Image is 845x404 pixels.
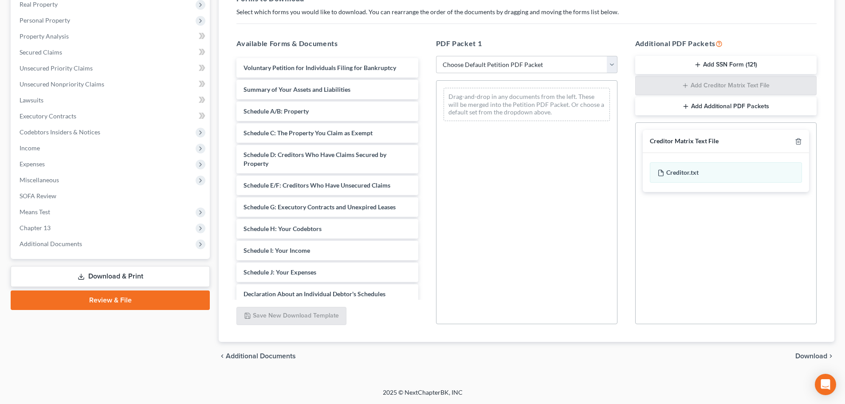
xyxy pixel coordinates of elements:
span: Lawsuits [20,96,43,104]
span: Download [795,353,827,360]
span: Voluntary Petition for Individuals Filing for Bankruptcy [244,64,396,71]
span: Chapter 13 [20,224,51,231]
h5: Available Forms & Documents [236,38,418,49]
span: Unsecured Priority Claims [20,64,93,72]
span: SOFA Review [20,192,56,200]
i: chevron_left [219,353,226,360]
a: Unsecured Priority Claims [12,60,210,76]
span: Real Property [20,0,58,8]
span: Secured Claims [20,48,62,56]
h5: Additional PDF Packets [635,38,817,49]
a: SOFA Review [12,188,210,204]
a: chevron_left Additional Documents [219,353,296,360]
span: Declaration About an Individual Debtor's Schedules [244,290,385,298]
a: Property Analysis [12,28,210,44]
span: Schedule C: The Property You Claim as Exempt [244,129,373,137]
span: Unsecured Nonpriority Claims [20,80,104,88]
a: Lawsuits [12,92,210,108]
span: Schedule H: Your Codebtors [244,225,322,232]
a: Executory Contracts [12,108,210,124]
span: Summary of Your Assets and Liabilities [244,86,350,93]
a: Review & File [11,290,210,310]
span: Means Test [20,208,50,216]
span: Executory Contracts [20,112,76,120]
span: Miscellaneous [20,176,59,184]
span: Schedule E/F: Creditors Who Have Unsecured Claims [244,181,390,189]
span: Personal Property [20,16,70,24]
span: Additional Documents [20,240,82,247]
button: Download chevron_right [795,353,834,360]
div: 2025 © NextChapterBK, INC [170,388,676,404]
span: Schedule I: Your Income [244,247,310,254]
span: Schedule D: Creditors Who Have Claims Secured by Property [244,151,386,167]
a: Download & Print [11,266,210,287]
div: Creditor.txt [650,162,802,183]
a: Unsecured Nonpriority Claims [12,76,210,92]
span: Schedule A/B: Property [244,107,309,115]
span: Expenses [20,160,45,168]
span: Schedule G: Executory Contracts and Unexpired Leases [244,203,396,211]
button: Add Creditor Matrix Text File [635,76,817,95]
h5: PDF Packet 1 [436,38,617,49]
span: Codebtors Insiders & Notices [20,128,100,136]
span: Schedule J: Your Expenses [244,268,316,276]
button: Save New Download Template [236,307,346,326]
div: Drag-and-drop in any documents from the left. These will be merged into the Petition PDF Packet. ... [444,88,610,121]
button: Add SSN Form (121) [635,56,817,75]
span: Additional Documents [226,353,296,360]
span: Property Analysis [20,32,69,40]
i: chevron_right [827,353,834,360]
p: Select which forms you would like to download. You can rearrange the order of the documents by dr... [236,8,817,16]
div: Open Intercom Messenger [815,374,836,395]
span: Income [20,144,40,152]
div: Creditor Matrix Text File [650,137,719,145]
a: Secured Claims [12,44,210,60]
button: Add Additional PDF Packets [635,97,817,116]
